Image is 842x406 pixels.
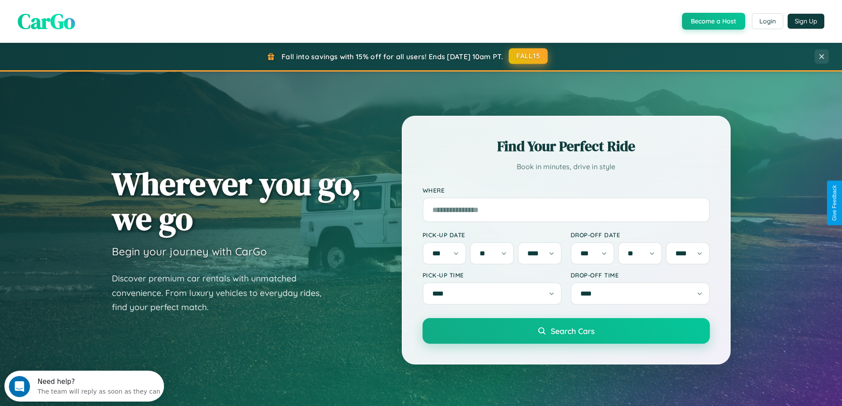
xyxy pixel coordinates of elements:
[423,231,562,239] label: Pick-up Date
[831,185,838,221] div: Give Feedback
[752,13,783,29] button: Login
[788,14,824,29] button: Sign Up
[18,7,75,36] span: CarGo
[423,137,710,156] h2: Find Your Perfect Ride
[112,166,361,236] h1: Wherever you go, we go
[509,48,548,64] button: FALL15
[571,271,710,279] label: Drop-off Time
[551,326,594,336] span: Search Cars
[33,8,156,15] div: Need help?
[423,271,562,279] label: Pick-up Time
[33,15,156,24] div: The team will reply as soon as they can
[423,186,710,194] label: Where
[282,52,503,61] span: Fall into savings with 15% off for all users! Ends [DATE] 10am PT.
[423,318,710,344] button: Search Cars
[112,245,267,258] h3: Begin your journey with CarGo
[9,376,30,397] iframe: Intercom live chat
[423,160,710,173] p: Book in minutes, drive in style
[571,231,710,239] label: Drop-off Date
[682,13,745,30] button: Become a Host
[4,371,164,402] iframe: Intercom live chat discovery launcher
[112,271,333,315] p: Discover premium car rentals with unmatched convenience. From luxury vehicles to everyday rides, ...
[4,4,164,28] div: Open Intercom Messenger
